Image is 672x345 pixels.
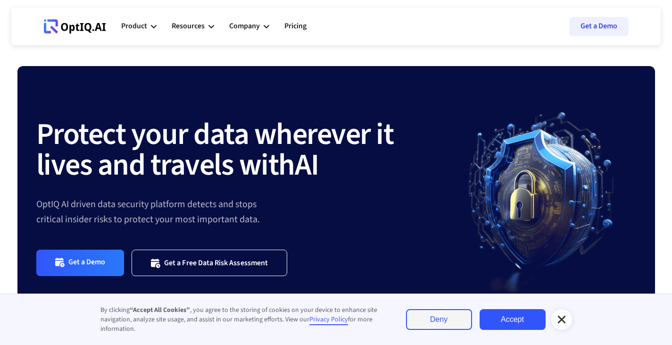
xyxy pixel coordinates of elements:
a: Get a Demo [36,250,124,276]
div: OptIQ AI driven data security platform detects and stops critical insider risks to protect your m... [36,197,448,227]
a: Get a Free Data Risk Assessment [132,250,287,276]
a: Pricing [284,12,307,41]
div: Product [121,12,157,41]
div: Company [229,20,260,33]
a: Privacy Policy [309,315,348,325]
div: Resources [172,12,214,41]
div: Company [229,12,269,41]
div: Resources [172,20,205,33]
div: Get a Demo [68,257,106,268]
strong: “Accept All Cookies” [130,305,190,315]
a: Deny [406,309,472,330]
a: Get a Demo [569,17,629,36]
a: Webflow Homepage [44,12,106,41]
strong: Protect your data wherever it lives and travels with [36,113,394,187]
div: By clicking , you agree to the storing of cookies on your device to enhance site navigation, anal... [100,305,387,334]
strong: AI [295,143,319,187]
a: Accept [480,309,546,330]
div: Get a Free Data Risk Assessment [164,258,268,268]
div: Product [121,20,147,33]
